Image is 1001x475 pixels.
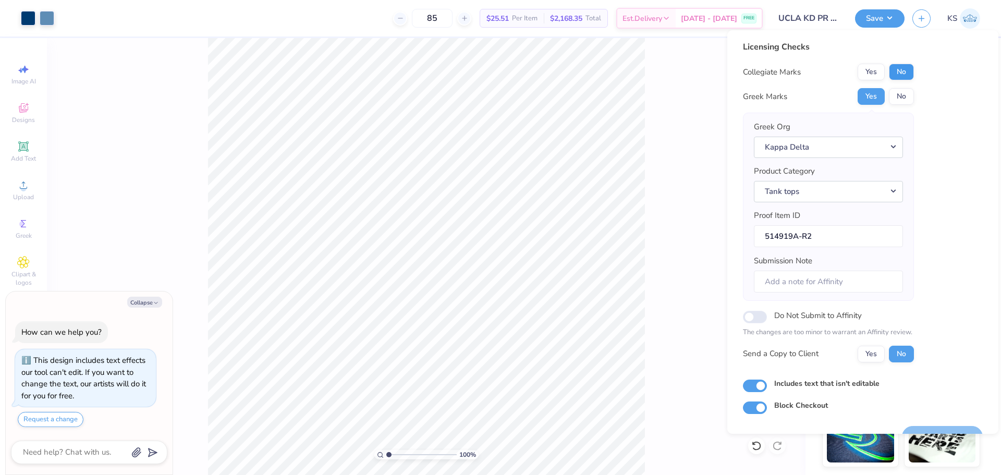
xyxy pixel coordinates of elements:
[459,450,476,459] span: 100 %
[12,116,35,124] span: Designs
[486,13,509,24] span: $25.51
[774,378,880,389] label: Includes text that isn't editable
[550,13,582,24] span: $2,168.35
[754,165,815,177] label: Product Category
[5,270,42,287] span: Clipart & logos
[754,181,903,202] button: Tank tops
[889,64,914,80] button: No
[743,15,754,22] span: FREE
[858,88,885,105] button: Yes
[681,13,737,24] span: [DATE] - [DATE]
[743,41,914,53] div: Licensing Checks
[512,13,538,24] span: Per Item
[743,66,801,78] div: Collegiate Marks
[754,210,800,222] label: Proof Item ID
[743,327,914,338] p: The changes are too minor to warrant an Affinity review.
[889,346,914,362] button: No
[909,410,976,462] img: Water based Ink
[754,137,903,158] button: Kappa Delta
[11,77,36,86] span: Image AI
[21,327,102,337] div: How can we help you?
[743,348,819,360] div: Send a Copy to Client
[947,13,957,25] span: KS
[622,13,662,24] span: Est. Delivery
[16,232,32,240] span: Greek
[585,13,601,24] span: Total
[960,8,980,29] img: Kath Sales
[858,64,885,80] button: Yes
[754,121,790,133] label: Greek Org
[771,8,847,29] input: Untitled Design
[889,88,914,105] button: No
[774,309,862,322] label: Do Not Submit to Affinity
[827,410,894,462] img: Glow in the Dark Ink
[754,255,812,267] label: Submission Note
[858,346,885,362] button: Yes
[13,193,34,201] span: Upload
[774,400,828,411] label: Block Checkout
[754,271,903,293] input: Add a note for Affinity
[18,412,83,427] button: Request a change
[11,154,36,163] span: Add Text
[947,8,980,29] a: KS
[743,91,787,103] div: Greek Marks
[412,9,453,28] input: – –
[855,9,905,28] button: Save
[127,297,162,308] button: Collapse
[21,355,146,401] div: This design includes text effects our tool can't edit. If you want to change the text, our artist...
